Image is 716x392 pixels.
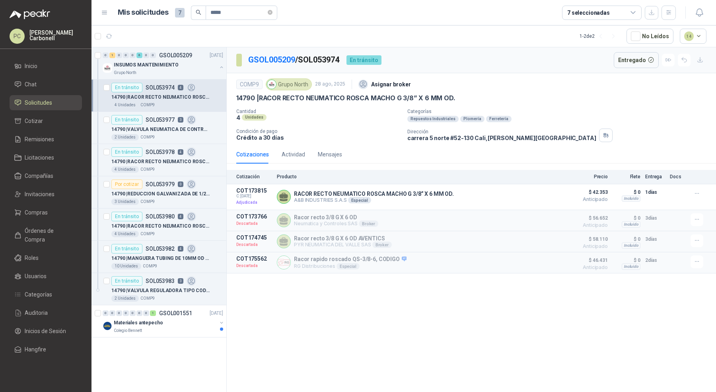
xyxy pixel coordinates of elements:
a: En tránsitoSOL053978414790 |RACOR RECTO NEUMATICO ROSCA MACHO G 3/8” X 8 MM OD.4 UnidadesCOMP9 [91,144,226,176]
img: Logo peakr [10,10,50,19]
div: 0 [123,310,129,316]
span: Remisiones [25,135,54,144]
img: Company Logo [267,80,276,89]
p: [PERSON_NAME] Carbonell [29,30,82,41]
div: Ferretería [486,116,512,122]
p: Asignar broker [371,80,411,89]
p: COT173766 [236,213,272,220]
p: COMP9 [140,102,155,108]
span: $ 58.110 [568,234,608,244]
div: Broker [359,220,378,227]
a: Inicios de Sesión [10,324,82,339]
div: Especial [348,197,371,203]
div: 0 [150,53,156,58]
div: Por cotizar [111,179,142,189]
span: Inicio [25,62,37,70]
p: Docs [670,174,686,179]
p: Cantidad [236,109,401,114]
span: Compañías [25,172,53,180]
p: 14790 | RACOR RECTO NEUMATICO ROSCA MACHO G 3/8” X 6 MM OD. [111,94,210,101]
p: $ 0 [613,187,640,197]
span: Chat [25,80,37,89]
p: SOL053980 [146,214,175,219]
p: INSUMOS MANTENIMIENTO [114,61,178,69]
a: Hangfire [10,342,82,357]
span: search [196,10,201,15]
p: PYR NEUMATICA DEL VALLE SAS [294,242,392,248]
p: COMP9 [143,263,157,269]
a: 0 0 0 0 0 0 0 1 GSOL001551[DATE] Company LogoMateriales antepechoColegio Bennett [103,308,225,334]
button: No Leídos [626,29,673,44]
p: Producto [277,174,563,179]
p: SOL053974 [146,85,175,90]
p: carrera 5 norte #52-130 Cali , [PERSON_NAME][GEOGRAPHIC_DATA] [407,135,596,141]
p: GSOL001551 [159,310,192,316]
div: 0 [123,53,129,58]
a: En tránsitoSOL053983314790 |VALVULA REGULADORA TIPO CODO CON ROSCA DE 1/4 NPT Y CONEXION NEUMATIC... [91,273,226,305]
a: Categorías [10,287,82,302]
span: close-circle [268,9,272,16]
p: SOL053977 [146,117,175,123]
p: 4 [178,149,183,155]
p: COMP9 [140,231,155,237]
div: En tránsito [346,55,381,65]
a: En tránsitoSOL053982414790 |MANGUERA TUBING DE 10MM OD X METRO10 UnidadesCOMP9 [91,241,226,273]
p: SOL053978 [146,149,175,155]
button: 14 [680,29,707,44]
p: SOL053982 [146,246,175,252]
span: $ 56.652 [568,213,608,223]
p: 4 [178,85,183,90]
div: 0 [130,310,136,316]
p: COT175562 [236,255,272,262]
span: Roles [25,254,39,262]
div: Mensajes [318,150,342,159]
p: [DATE] [210,310,223,317]
p: Racor recto 3/8 G X 6 OD [294,214,378,220]
span: Solicitudes [25,98,52,107]
p: COMP9 [140,199,155,205]
span: Inicios de Sesión [25,327,66,335]
div: 0 [143,310,149,316]
img: Company Logo [103,321,112,331]
span: Hangfire [25,345,46,354]
span: Licitaciones [25,153,54,162]
div: 4 Unidades [111,166,139,173]
span: close-circle [268,10,272,15]
span: Compras [25,208,48,217]
p: Cotización [236,174,272,179]
div: Incluido [622,263,640,270]
span: 7 [175,8,185,18]
div: 10 Unidades [111,263,141,269]
span: Anticipado [568,265,608,270]
span: Anticipado [568,197,608,202]
div: En tránsito [111,147,142,157]
img: Company Logo [103,63,112,73]
p: RG Distribuciones [294,263,407,269]
div: Repuestos Industriales [407,116,459,122]
p: A&B INDUSTRIES S.A.S [294,197,454,203]
div: Incluido [622,195,640,202]
div: Incluido [622,242,640,249]
a: Remisiones [10,132,82,147]
div: Cotizaciones [236,150,269,159]
a: Órdenes de Compra [10,223,82,247]
p: SOL053979 [146,181,175,187]
p: 4 [178,246,183,252]
span: Auditoria [25,308,48,317]
p: COT174745 [236,234,272,241]
p: Descartada [236,220,272,228]
img: Company Logo [277,256,290,269]
div: PC [10,29,25,44]
p: Dirección [407,129,596,135]
span: Anticipado [568,244,608,249]
p: 3 [178,278,183,284]
div: 3 Unidades [111,199,139,205]
div: En tránsito [111,83,142,92]
span: Anticipado [568,223,608,228]
div: 6 [136,53,142,58]
a: En tránsitoSOL053974414790 |RACOR RECTO NEUMATICO ROSCA MACHO G 3/8” X 6 MM OD.4 UnidadesCOMP9 [91,80,226,112]
p: Descartada [236,262,272,270]
p: COT173815 [236,187,272,194]
div: Actividad [282,150,305,159]
p: COMP9 [140,166,155,173]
